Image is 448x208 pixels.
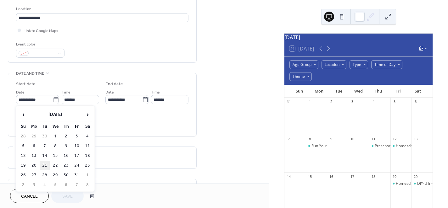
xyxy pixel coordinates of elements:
[29,108,82,121] th: [DATE]
[286,174,291,179] div: 14
[408,85,428,98] div: Sat
[329,85,349,98] div: Tue
[50,122,60,131] th: We
[286,99,291,104] div: 31
[18,132,28,141] td: 28
[151,89,160,96] span: Time
[82,161,92,170] td: 25
[83,108,92,121] span: ›
[350,174,355,179] div: 17
[61,180,71,189] td: 6
[40,132,50,141] td: 30
[72,161,82,170] td: 24
[105,89,114,96] span: Date
[413,137,418,141] div: 13
[72,171,82,180] td: 31
[390,143,412,149] div: Homeschool Hikers - Cool Creek Nature Center
[309,85,329,98] div: Mon
[390,181,412,186] div: Homeschool Outdoor Skills Academy - Morse Park & Beach
[50,171,60,180] td: 29
[412,181,433,186] div: DIY-U In-Store Kids Workshops - Lowe's
[61,151,71,160] td: 16
[371,137,376,141] div: 11
[29,161,39,170] td: 20
[368,85,388,98] div: Thu
[29,171,39,180] td: 27
[10,189,49,203] button: Cancel
[50,141,60,151] td: 8
[82,122,92,131] th: Sa
[40,141,50,151] td: 7
[350,137,355,141] div: 10
[18,161,28,170] td: 19
[29,132,39,141] td: 29
[105,81,123,88] div: End date
[40,171,50,180] td: 28
[19,108,28,121] span: ‹
[371,99,376,104] div: 4
[29,122,39,131] th: Mo
[392,137,397,141] div: 12
[29,151,39,160] td: 13
[18,122,28,131] th: Su
[306,143,327,149] div: Run Your Way - Taylor Center of Natural History
[413,99,418,104] div: 6
[18,151,28,160] td: 12
[50,161,60,170] td: 22
[62,89,70,96] span: Time
[21,193,38,200] span: Cancel
[392,99,397,104] div: 5
[50,180,60,189] td: 5
[308,174,312,179] div: 15
[72,141,82,151] td: 10
[82,132,92,141] td: 4
[72,180,82,189] td: 7
[284,34,433,41] div: [DATE]
[329,137,333,141] div: 9
[40,151,50,160] td: 14
[289,85,309,98] div: Sun
[82,180,92,189] td: 8
[61,171,71,180] td: 30
[308,137,312,141] div: 8
[308,99,312,104] div: 1
[29,180,39,189] td: 3
[72,151,82,160] td: 17
[82,141,92,151] td: 11
[371,174,376,179] div: 18
[329,174,333,179] div: 16
[61,132,71,141] td: 2
[82,171,92,180] td: 1
[61,122,71,131] th: Th
[50,132,60,141] td: 1
[388,85,408,98] div: Fri
[392,174,397,179] div: 19
[72,122,82,131] th: Fr
[24,28,58,34] span: Link to Google Maps
[350,99,355,104] div: 3
[18,171,28,180] td: 26
[329,99,333,104] div: 2
[61,161,71,170] td: 23
[40,122,50,131] th: Tu
[369,143,390,149] div: Preschool Story Hour - Taylor Center of Natural History
[311,143,413,149] div: Run Your Way - [PERSON_NAME] Center of Natural History
[50,151,60,160] td: 15
[16,41,63,48] div: Event color
[16,70,44,77] span: Date and time
[61,141,71,151] td: 9
[16,6,187,12] div: Location
[29,141,39,151] td: 6
[18,180,28,189] td: 2
[40,161,50,170] td: 21
[40,180,50,189] td: 4
[286,137,291,141] div: 7
[16,89,25,96] span: Date
[413,174,418,179] div: 20
[349,85,368,98] div: Wed
[18,141,28,151] td: 5
[72,132,82,141] td: 3
[82,151,92,160] td: 18
[16,81,36,88] div: Start date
